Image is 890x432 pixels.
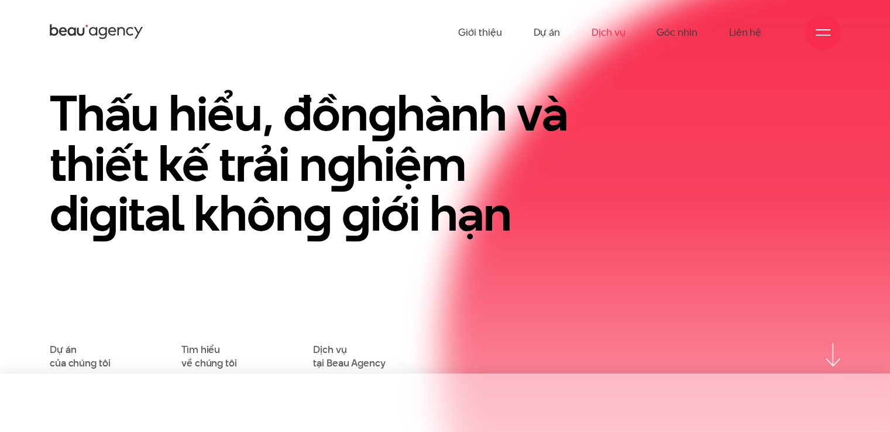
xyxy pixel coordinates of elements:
[89,179,118,248] en: g
[368,79,397,148] en: g
[50,88,571,239] h1: Thấu hiểu, đồn hành và thiết kế trải n hiệm di ital khôn iới hạn
[327,129,356,198] en: g
[342,179,370,248] en: g
[313,343,385,369] a: Dịch vụtại Beau Agency
[181,343,237,369] a: Tìm hiểuvề chúng tôi
[50,343,110,369] a: Dự áncủa chúng tôi
[303,179,332,248] en: g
